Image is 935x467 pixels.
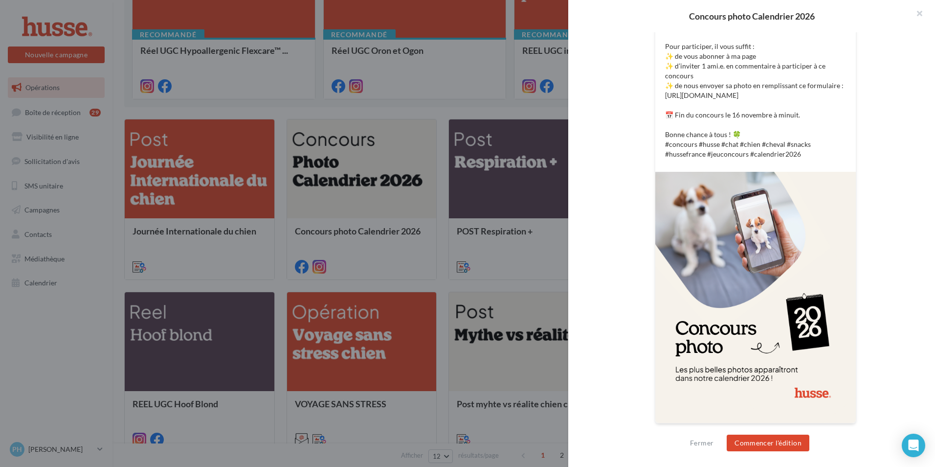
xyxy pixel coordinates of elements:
button: Commencer l'édition [727,435,809,451]
button: Fermer [686,437,717,449]
div: La prévisualisation est non-contractuelle [655,423,856,436]
div: Open Intercom Messenger [902,434,925,457]
div: Concours photo Calendrier 2026 [584,12,919,21]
